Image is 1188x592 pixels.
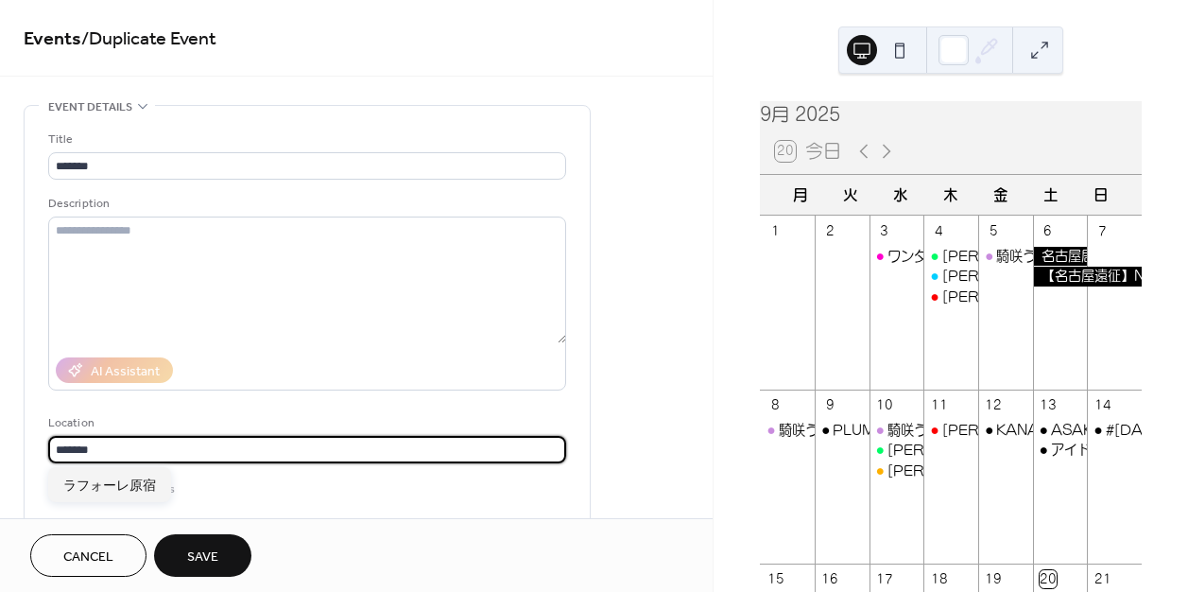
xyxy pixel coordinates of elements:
div: 騎咲うな ワングラ出演 [887,421,1024,440]
div: 【名古屋遠征】NAGOYA DREAMBOX [1033,267,1142,286]
div: ASAKUSA DREAMBOX Saturday FreeLive special supported by ブタイウラ [1033,421,1088,440]
a: Events [24,21,81,58]
div: PLUMLIVE 祝100回公演 [833,421,990,440]
div: 3 [876,222,893,239]
div: 4 [930,222,947,239]
div: 騎咲うな ワングラ出演 [978,247,1033,266]
div: 金 [976,175,1026,216]
div: 11 [930,396,947,413]
div: 18 [930,570,947,587]
div: 12 [985,396,1002,413]
div: 火 [825,175,875,216]
div: 緒方日菜 ワングラ出演 [923,421,978,440]
div: 17 [876,570,893,587]
div: #2025瀬戸に沼 WARP SHINJUKU定期公演③ [1087,421,1142,440]
div: [PERSON_NAME] ワングラ出演 [887,441,1096,460]
div: 15 [766,570,783,587]
button: Cancel [30,534,146,577]
div: 日 [1076,175,1127,216]
div: 緒方日菜 ワングラ出演 [923,287,978,306]
div: 1 [766,222,783,239]
div: 名古屋居酒屋オフ会 [1033,247,1088,266]
div: 6 [1040,222,1057,239]
div: 21 [1093,570,1111,587]
div: [PERSON_NAME] ラジオ出演 [942,267,1138,286]
div: 騎咲うな ワングラ出演 [869,421,924,440]
div: 2 [821,222,838,239]
div: PLUMLIVE 祝100回公演 [815,421,869,440]
div: 8 [766,396,783,413]
div: 水 [875,175,925,216]
div: 10 [876,396,893,413]
div: 騎咲うな ワングラ出演 [760,421,815,440]
div: 9 [821,396,838,413]
div: 桜木唯衣 ラジオ出演 [923,267,978,286]
div: [PERSON_NAME] ワングラ出演 [887,461,1096,480]
div: 13 [1040,396,1057,413]
div: 木 [926,175,976,216]
div: 騎咲うな ワングラ出演 [779,421,916,440]
div: [PERSON_NAME] ワングラ出演 [942,421,1151,440]
span: / Duplicate Event [81,21,216,58]
div: 14 [1093,396,1111,413]
div: 9月 2025 [760,101,1142,129]
span: Save [187,548,218,567]
div: 佐々木りな ワングラ出演 [923,247,978,266]
div: 天瀬ひまり ワングラ出演 [869,461,924,480]
div: 月 [775,175,825,216]
div: 20 [1040,570,1057,587]
div: [PERSON_NAME] ワングラ出演 [942,287,1151,306]
div: Description [48,194,562,214]
div: Title [48,130,562,149]
div: 19 [985,570,1002,587]
span: Cancel [63,548,113,567]
button: Save [154,534,251,577]
div: KANADE [996,421,1059,440]
div: ワンダービーツmini ~wonder channel,Chuu♡Cute,オトメルキュール3マン~ [869,247,924,266]
div: KANADE [978,421,1033,440]
div: 土 [1026,175,1076,216]
span: Event details [48,97,132,117]
span: ラフォーレ原宿 [63,477,156,496]
div: アイドルマリアージュVol.29～全組30分SP～ [1033,441,1088,460]
div: 5 [985,222,1002,239]
div: [PERSON_NAME] ワングラ出演 [942,247,1151,266]
div: 7 [1093,222,1111,239]
div: 16 [821,570,838,587]
div: 騎咲うな ワングラ出演 [996,247,1133,266]
div: 佐々木りな ワングラ出演 [869,441,924,460]
div: Location [48,413,562,433]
